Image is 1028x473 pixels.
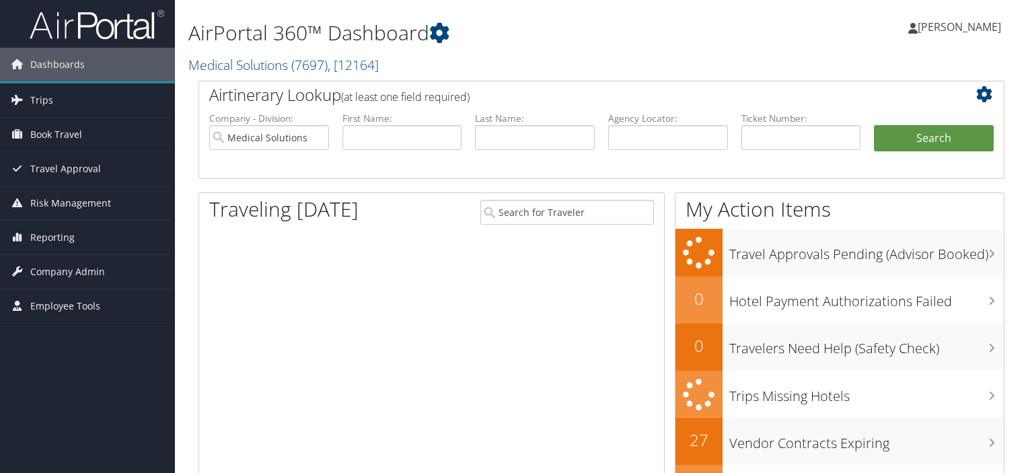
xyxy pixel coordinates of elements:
[675,287,723,310] h2: 0
[729,285,1004,311] h3: Hotel Payment Authorizations Failed
[188,19,739,47] h1: AirPortal 360™ Dashboard
[675,418,1004,465] a: 27Vendor Contracts Expiring
[342,112,462,125] label: First Name:
[908,7,1015,47] a: [PERSON_NAME]
[30,255,105,289] span: Company Admin
[30,221,75,254] span: Reporting
[30,9,164,40] img: airportal-logo.png
[675,277,1004,324] a: 0Hotel Payment Authorizations Failed
[30,48,85,81] span: Dashboards
[209,195,359,223] h1: Traveling [DATE]
[729,238,1004,264] h3: Travel Approvals Pending (Advisor Booked)
[741,112,861,125] label: Ticket Number:
[30,83,53,117] span: Trips
[675,371,1004,419] a: Trips Missing Hotels
[341,89,470,104] span: (at least one field required)
[729,332,1004,358] h3: Travelers Need Help (Safety Check)
[30,152,101,186] span: Travel Approval
[480,200,654,225] input: Search for Traveler
[30,118,82,151] span: Book Travel
[30,289,100,323] span: Employee Tools
[918,20,1001,34] span: [PERSON_NAME]
[675,324,1004,371] a: 0Travelers Need Help (Safety Check)
[729,427,1004,453] h3: Vendor Contracts Expiring
[328,56,379,74] span: , [ 12164 ]
[188,56,379,74] a: Medical Solutions
[675,229,1004,277] a: Travel Approvals Pending (Advisor Booked)
[675,195,1004,223] h1: My Action Items
[291,56,328,74] span: ( 7697 )
[30,186,111,220] span: Risk Management
[608,112,728,125] label: Agency Locator:
[874,125,994,152] button: Search
[209,112,329,125] label: Company - Division:
[475,112,595,125] label: Last Name:
[729,380,1004,406] h3: Trips Missing Hotels
[209,83,926,106] h2: Airtinerary Lookup
[675,334,723,357] h2: 0
[675,429,723,451] h2: 27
